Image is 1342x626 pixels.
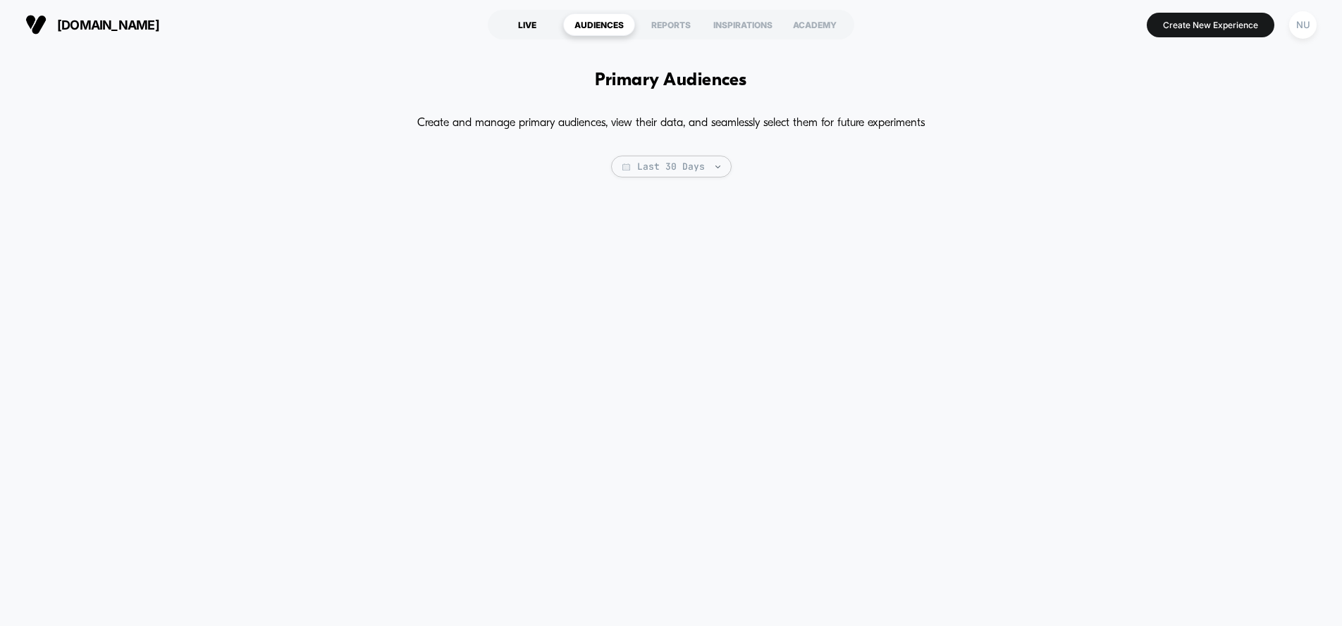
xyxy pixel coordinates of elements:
h1: Primary Audiences [595,70,746,91]
button: NU [1285,11,1321,39]
img: Visually logo [25,14,47,35]
span: [DOMAIN_NAME] [57,18,159,32]
div: INSPIRATIONS [707,13,779,36]
div: AUDIENCES [563,13,635,36]
p: Create and manage primary audiences, view their data, and seamlessly select them for future exper... [417,112,925,134]
div: ACADEMY [779,13,851,36]
img: calendar [622,163,630,170]
div: LIVE [491,13,563,36]
div: NU [1289,11,1317,39]
img: end [715,165,720,168]
div: REPORTS [635,13,707,36]
button: [DOMAIN_NAME] [21,13,164,36]
span: Last 30 Days [611,156,732,177]
button: Create New Experience [1147,13,1274,37]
